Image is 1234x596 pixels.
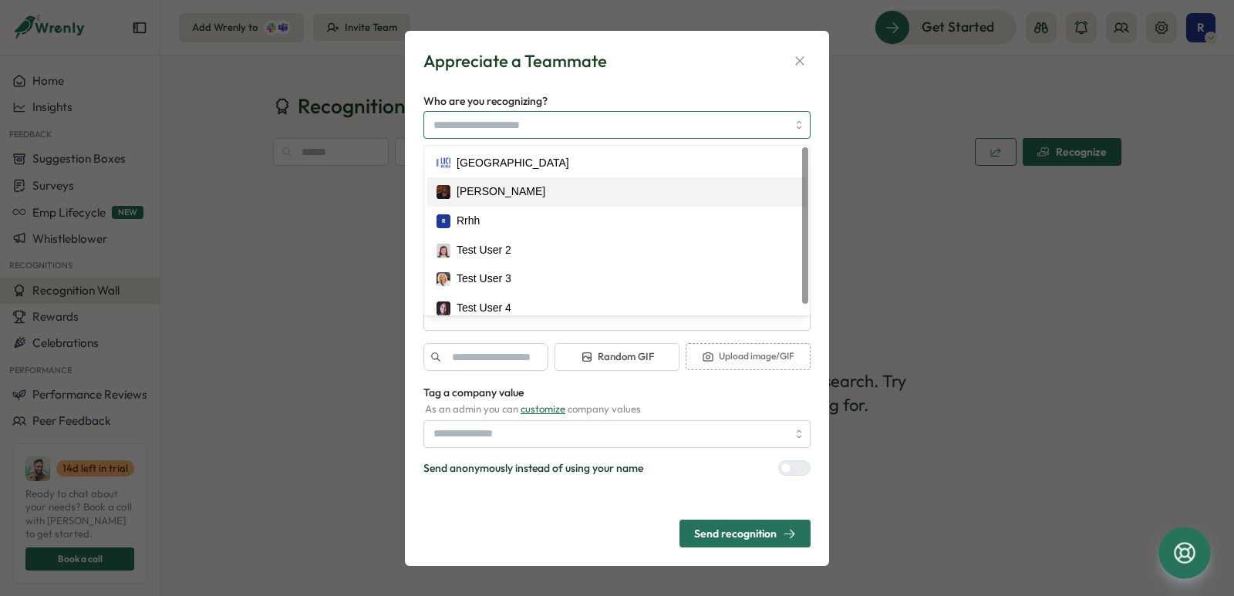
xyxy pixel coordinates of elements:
button: Random GIF [555,343,679,371]
span: Random GIF [581,350,654,364]
div: Test User 2 [457,242,511,259]
div: Rrhh [457,213,480,230]
button: Send recognition [679,520,811,547]
img: Test User 2 [437,244,450,258]
div: Appreciate a Teammate [423,49,607,73]
div: Send recognition [694,527,796,540]
img: Test User 3 [437,272,450,286]
img: Luis RRHH [437,185,450,199]
div: Test User 4 [457,300,511,317]
div: [GEOGRAPHIC_DATA] [457,155,569,172]
span: R [442,217,446,225]
div: [PERSON_NAME] [457,184,545,200]
label: Tag a company value [423,385,524,402]
img: Test User 4 [437,301,450,315]
a: customize [521,402,565,415]
div: Test User 3 [457,271,511,288]
img: LICEO MICHOACANO [437,156,450,170]
p: Send anonymously instead of using your name [423,460,643,477]
label: Who are you recognizing? [423,93,548,110]
div: As an admin you can company values [423,402,811,416]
